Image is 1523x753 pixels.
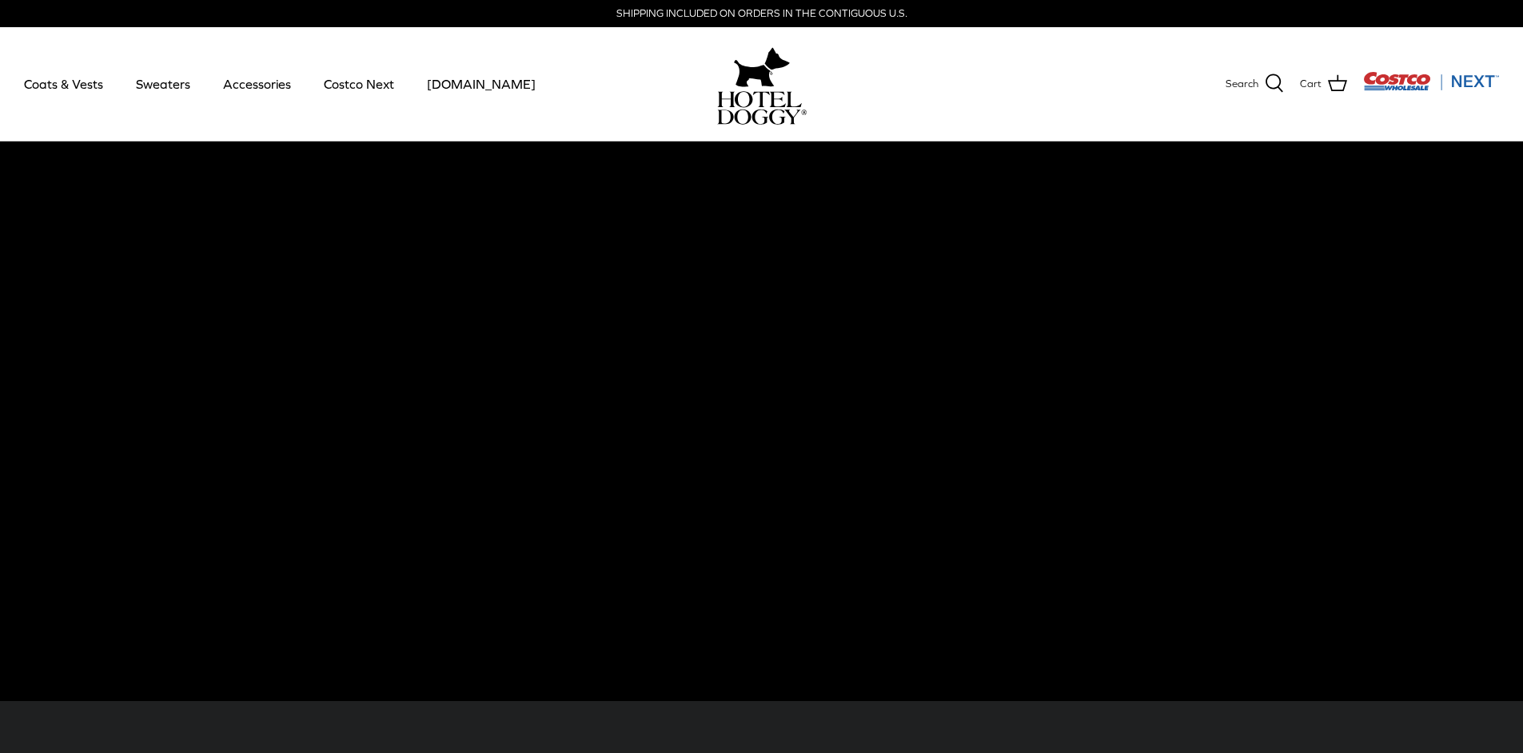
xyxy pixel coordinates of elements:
a: Visit Costco Next [1363,82,1499,94]
a: Accessories [209,57,305,111]
img: Costco Next [1363,71,1499,91]
a: Search [1226,74,1284,94]
span: Cart [1300,76,1322,93]
a: Sweaters [122,57,205,111]
a: [DOMAIN_NAME] [413,57,550,111]
a: hoteldoggy.com hoteldoggycom [717,43,807,125]
a: Costco Next [309,57,409,111]
a: Coats & Vests [10,57,118,111]
a: Cart [1300,74,1347,94]
img: hoteldoggycom [717,91,807,125]
img: hoteldoggy.com [734,43,790,91]
span: Search [1226,76,1258,93]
